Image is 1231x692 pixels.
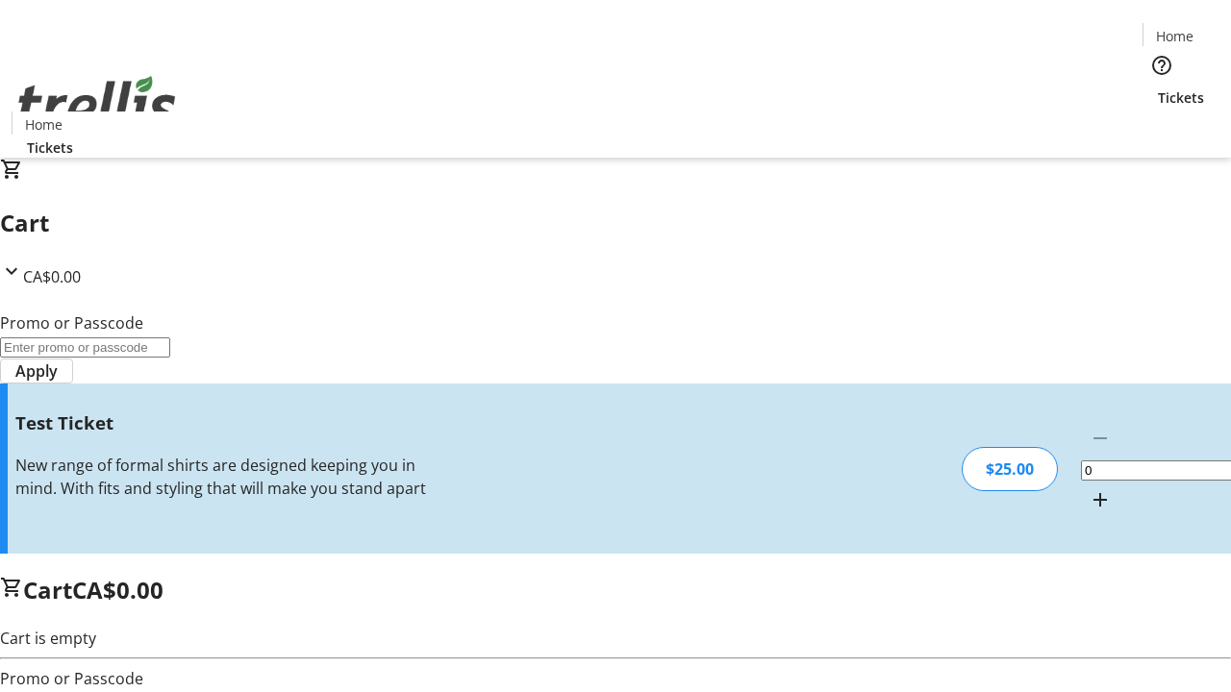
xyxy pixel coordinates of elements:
span: CA$0.00 [72,574,163,605]
button: Cart [1143,108,1181,146]
button: Help [1143,46,1181,85]
h3: Test Ticket [15,409,436,436]
a: Tickets [12,137,88,158]
span: CA$0.00 [23,266,81,287]
span: Apply [15,359,58,383]
span: Tickets [27,137,73,158]
button: Increment by one [1081,481,1119,519]
div: $25.00 [962,447,1058,491]
a: Tickets [1143,87,1219,108]
div: New range of formal shirts are designed keeping you in mind. With fits and styling that will make... [15,454,436,500]
span: Tickets [1158,87,1204,108]
span: Home [1156,26,1193,46]
a: Home [1143,26,1205,46]
span: Home [25,114,63,135]
a: Home [13,114,74,135]
img: Orient E2E Organization cpyRnFWgv2's Logo [12,55,183,151]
